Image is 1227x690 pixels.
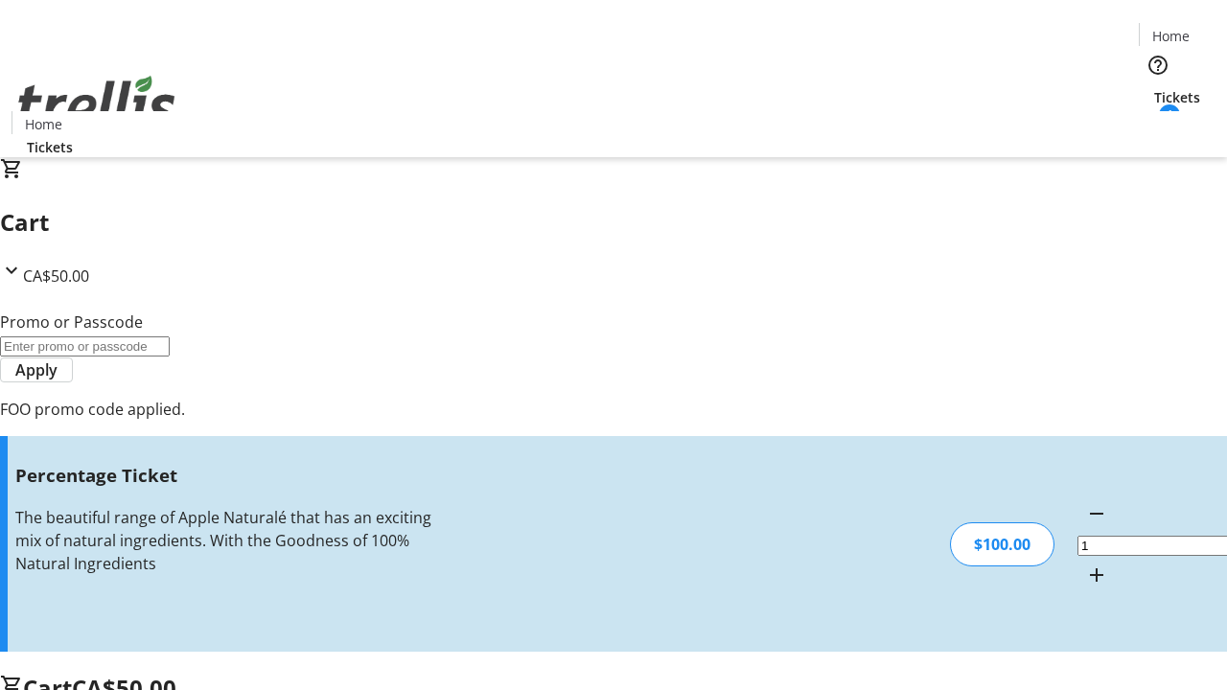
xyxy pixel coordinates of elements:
button: Increment by one [1077,556,1116,594]
a: Tickets [12,137,88,157]
button: Help [1139,46,1177,84]
span: Tickets [27,137,73,157]
button: Cart [1139,107,1177,146]
h3: Percentage Ticket [15,462,434,489]
button: Decrement by one [1077,494,1116,533]
a: Home [12,114,74,134]
span: Tickets [1154,87,1200,107]
div: The beautiful range of Apple Naturalé that has an exciting mix of natural ingredients. With the G... [15,506,434,575]
a: Home [1140,26,1201,46]
a: Tickets [1139,87,1215,107]
img: Orient E2E Organization DpnduCXZIO's Logo [12,55,182,150]
span: CA$50.00 [23,265,89,287]
div: $100.00 [950,522,1054,566]
span: Home [25,114,62,134]
span: Apply [15,358,58,381]
span: Home [1152,26,1190,46]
